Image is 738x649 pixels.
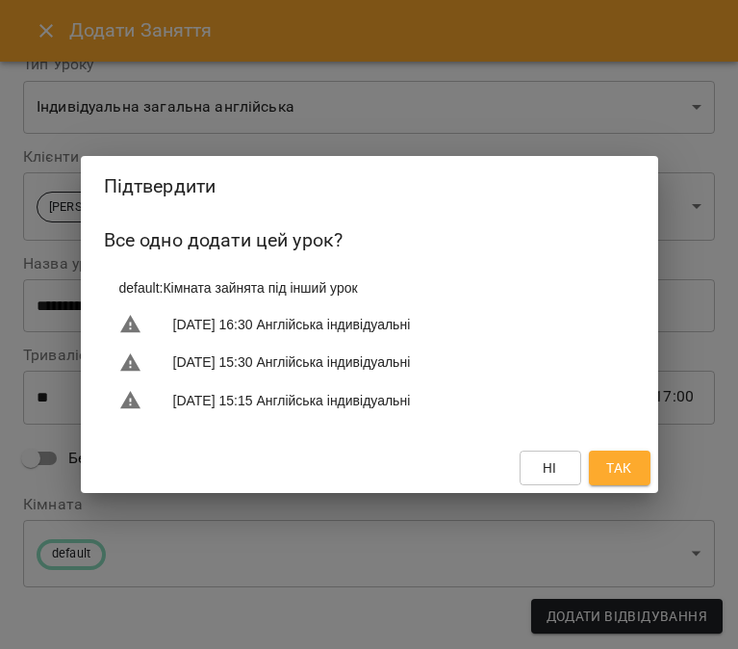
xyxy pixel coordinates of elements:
[543,456,557,480] span: Ні
[104,225,635,255] h6: Все одно додати цей урок?
[104,305,635,344] li: [DATE] 16:30 Англійська індивідуальні
[104,171,635,201] h2: Підтвердити
[520,451,581,485] button: Ні
[589,451,650,485] button: Так
[104,381,635,420] li: [DATE] 15:15 Англійська індивідуальні
[606,456,631,480] span: Так
[104,344,635,382] li: [DATE] 15:30 Англійська індивідуальні
[104,271,635,305] li: default : Кімната зайнята під інший урок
